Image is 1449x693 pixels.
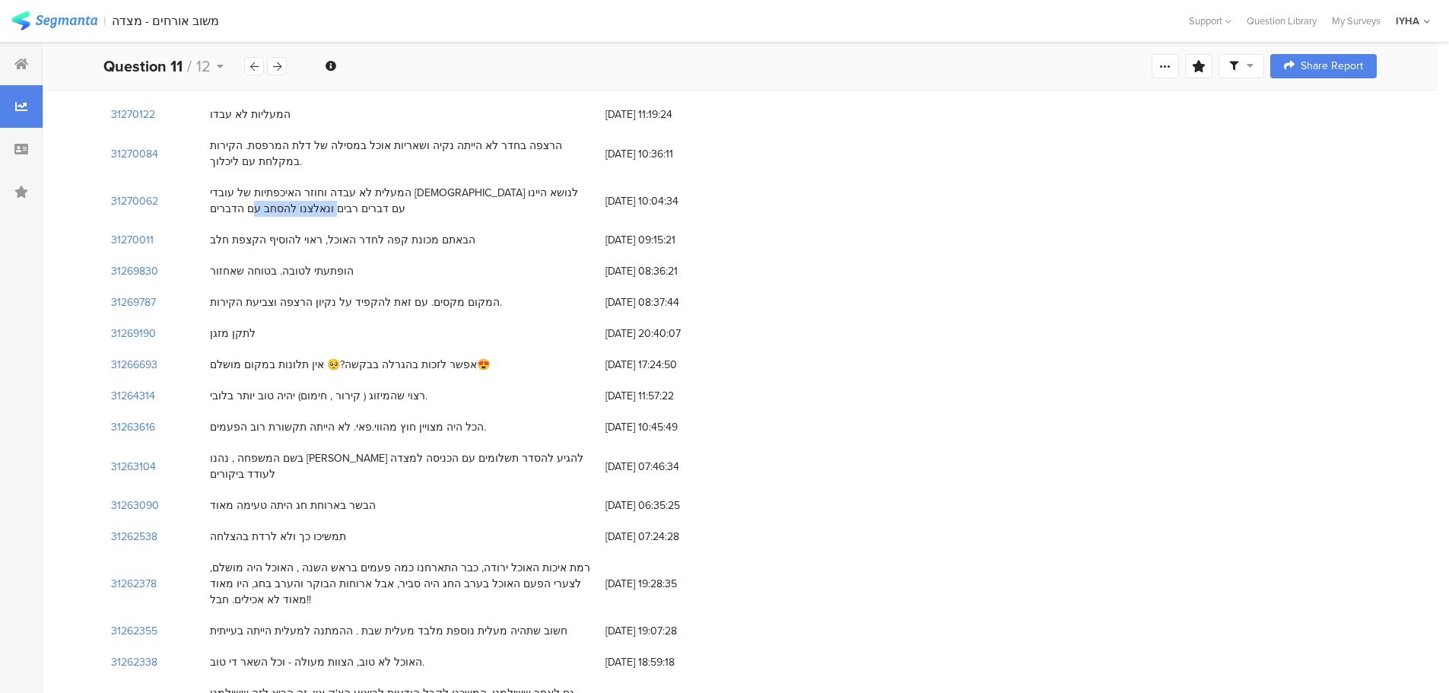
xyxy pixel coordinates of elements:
span: [DATE] 10:45:49 [605,419,727,435]
span: 12 [196,55,211,78]
section: 31263104 [111,459,156,475]
span: [DATE] 17:24:50 [605,357,727,373]
div: הבאתם מכונת קפה לחדר האוכל, ראוי להוסיף הקצפת חלב [210,232,475,248]
section: 31270011 [111,232,154,248]
b: Question 11 [103,55,183,78]
div: האוכל לא טוב, הצוות מעולה - וכל השאר די טוב. [210,654,424,670]
span: [DATE] 19:28:35 [605,576,727,592]
div: המעלית לא עבדה וחוזר האיכפתיות של עובדי [DEMOGRAPHIC_DATA] לנושא היינו עם דברים רבים ונאלצנו להסח... [210,185,590,217]
div: לתקן מזגן [210,326,256,342]
section: 31270122 [111,106,155,122]
section: 31264314 [111,388,155,404]
div: חשוב שתהיה מעלית נוספת מלבד מעלית שבת . ההמתנה למעלית הייתה בעייתית [210,623,567,639]
section: 31262378 [111,576,157,592]
span: Share Report [1301,61,1363,72]
span: [DATE] 10:36:11 [605,146,727,162]
section: 31269787 [111,294,156,310]
span: [DATE] 20:40:07 [605,326,727,342]
section: 31263616 [111,419,155,435]
span: [DATE] 06:35:25 [605,497,727,513]
section: 31269190 [111,326,156,342]
section: 31263090 [111,497,159,513]
span: [DATE] 18:59:18 [605,654,727,670]
img: segmanta logo [11,11,97,30]
div: תמשיכו כך ולא לרדת בהצלחה [210,529,346,545]
div: המעליות לא עבדו [210,106,291,122]
section: 31270062 [111,193,158,209]
div: בשם המשפחה , נהנו [PERSON_NAME] להגיע להסדר תשלומים עם הכניסה למצדה לעודד ביקורים [210,450,590,482]
span: [DATE] 08:36:21 [605,263,727,279]
section: 31262355 [111,623,157,639]
div: רצוי שהמיזוג ( קירור , חימום) יהיה טוב יותר בלובי. [210,388,427,404]
span: [DATE] 09:15:21 [605,232,727,248]
div: המקום מקסים. עם זאת להקפיד על נקיון הרצפה וצביעת הקירות. [210,294,502,310]
span: [DATE] 07:46:34 [605,459,727,475]
div: הרצפה בחדר לא הייתה נקיה ושאריות אוכל במסילה של דלת המרפסת. הקירות במקלחת עם ליכלוך. [210,138,590,170]
section: 31269830 [111,263,158,279]
div: אפשר לזכות בהגרלה בבקשה?🥺 אין תלונות במקום מושלם😍 [210,357,490,373]
span: [DATE] 19:07:28 [605,623,727,639]
section: 31262338 [111,654,157,670]
span: [DATE] 11:57:22 [605,388,727,404]
div: Support [1189,9,1231,33]
a: Question Library [1239,14,1324,28]
span: / [187,55,192,78]
span: [DATE] 08:37:44 [605,294,727,310]
span: [DATE] 07:24:28 [605,529,727,545]
div: משוב אורחים - מצדה [112,14,219,28]
section: 31266693 [111,357,157,373]
div: רמת איכות האוכל ירודה, כבר התארחנו כמה פעמים בראש השנה , האוכל היה מושלם, לצערי הפעם האוכל בערב ה... [210,560,590,608]
div: הופתעתי לטובה. בטוחה שאחזור [210,263,354,279]
div: הבשר בארוחת חג היתה טעימה מאוד [210,497,376,513]
a: My Surveys [1324,14,1388,28]
section: 31262538 [111,529,157,545]
span: [DATE] 10:04:34 [605,193,727,209]
span: [DATE] 11:19:24 [605,106,727,122]
div: IYHA [1396,14,1419,28]
div: הכל היה מצויין חוץ מהווי.פאי. לא הייתה תקשורת רוב הפעמים. [210,419,486,435]
div: | [103,12,106,30]
section: 31270084 [111,146,158,162]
